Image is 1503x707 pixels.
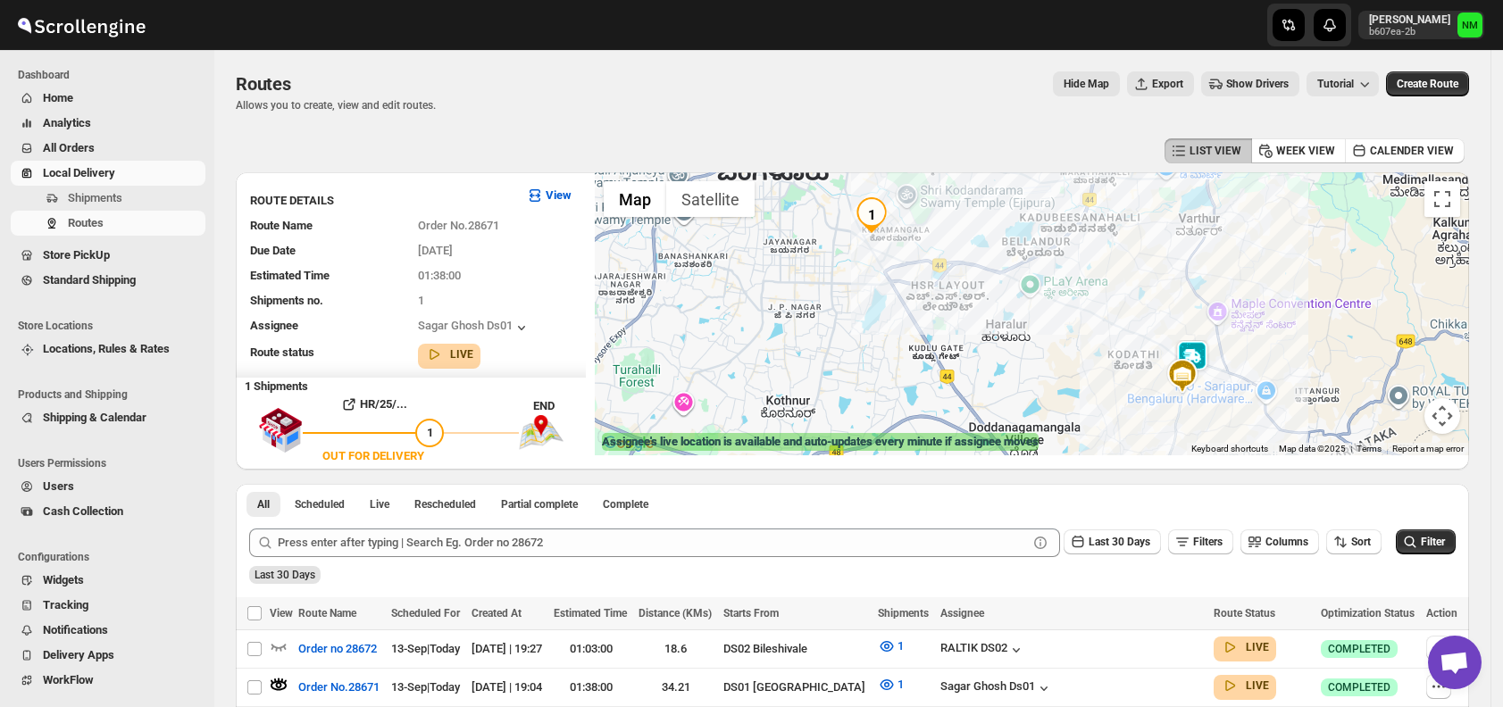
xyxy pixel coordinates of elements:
span: Tutorial [1317,78,1354,91]
span: Local Delivery [43,166,115,179]
span: Last 30 Days [255,569,315,581]
img: Google [599,432,658,455]
button: Shipping & Calendar [11,405,205,430]
button: Shipments [11,186,205,211]
span: Filters [1193,536,1223,548]
button: HR/25/... [303,390,444,419]
span: Home [43,91,73,104]
button: Notifications [11,618,205,643]
span: Order No.28671 [298,678,380,696]
span: View [270,607,293,620]
span: Standard Shipping [43,273,136,287]
span: Route Status [1214,607,1275,620]
span: All [257,497,270,512]
input: Press enter after typing | Search Eg. Order no 28672 [278,528,1028,557]
button: Export [1127,71,1194,96]
span: Action [1426,607,1457,620]
span: Complete [603,497,648,512]
button: Filters [1168,529,1233,554]
a: Open this area in Google Maps (opens a new window) [599,432,658,455]
span: Tracking [43,598,88,611]
span: Order no 28672 [298,640,377,658]
p: [PERSON_NAME] [1369,12,1450,27]
div: DS02 Bileshivale [723,640,867,658]
span: Route status [250,345,314,359]
div: Open chat [1428,636,1482,689]
span: Delivery Apps [43,648,114,661]
div: DS01 [GEOGRAPHIC_DATA] [723,678,867,696]
span: Order No.28671 [418,219,499,232]
button: Filter [1396,529,1456,554]
button: WEEK VIEW [1251,138,1346,163]
span: Due Date [250,244,296,257]
button: RALTIK DS02 [940,641,1025,659]
b: 1 Shipments [236,370,308,393]
span: WorkFlow [43,673,94,686]
span: Assignee [250,319,298,332]
span: Scheduled For [391,607,460,620]
span: Dashboard [18,68,205,82]
span: Shipments [68,191,122,204]
span: Shipping & Calendar [43,411,146,424]
div: Sagar Ghosh Ds01 [940,679,1053,697]
img: shop.svg [258,395,303,465]
span: Sort [1351,536,1371,548]
button: Show street map [604,181,666,217]
button: LIVE [425,345,473,363]
span: [DATE] [418,244,453,257]
span: COMPLETED [1328,642,1390,656]
span: Analytics [43,116,91,129]
button: LIST VIEW [1165,138,1252,163]
button: All Orders [11,136,205,161]
span: Store PickUp [43,248,110,262]
span: Columns [1265,536,1308,548]
span: 1 [418,294,424,307]
span: Locations, Rules & Rates [43,342,170,355]
button: Widgets [11,568,205,593]
button: LIVE [1221,638,1269,656]
span: Created At [472,607,522,620]
span: CALENDER VIEW [1370,144,1454,158]
button: Columns [1240,529,1319,554]
span: Partial complete [501,497,578,512]
span: Configurations [18,550,205,564]
span: 1 [898,639,904,653]
span: All Orders [43,141,95,154]
span: Live [370,497,389,512]
span: Shipments [878,607,929,620]
span: Notifications [43,623,108,636]
div: [DATE] | 19:04 [472,678,543,696]
button: 1 [867,670,914,699]
span: Map data ©2025 [1279,444,1346,453]
a: Terms (opens in new tab) [1357,444,1382,453]
button: Routes [11,211,205,236]
button: Create Route [1386,71,1469,96]
button: LIVE [1221,677,1269,695]
button: 1 [867,632,914,661]
button: Home [11,86,205,111]
span: Estimated Time [250,269,330,282]
span: Users Permissions [18,456,205,470]
button: WorkFlow [11,668,205,693]
button: Sagar Ghosh Ds01 [418,319,530,337]
button: Tutorial [1307,71,1379,96]
div: 1 [854,197,889,233]
p: Allows you to create, view and edit routes. [236,98,436,112]
text: NM [1462,20,1478,31]
span: Routes [236,73,291,95]
span: Routes [68,216,104,229]
span: Widgets [43,573,84,586]
button: Tracking [11,593,205,618]
span: Scheduled [295,497,345,512]
span: Create Route [1397,77,1458,91]
span: COMPLETED [1328,680,1390,695]
span: Distance (KMs) [639,607,712,620]
button: Locations, Rules & Rates [11,337,205,362]
span: Users [43,479,74,493]
span: 1 [427,426,433,439]
span: Shipments no. [250,294,323,307]
button: All routes [246,492,280,517]
button: Keyboard shortcuts [1191,443,1268,455]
